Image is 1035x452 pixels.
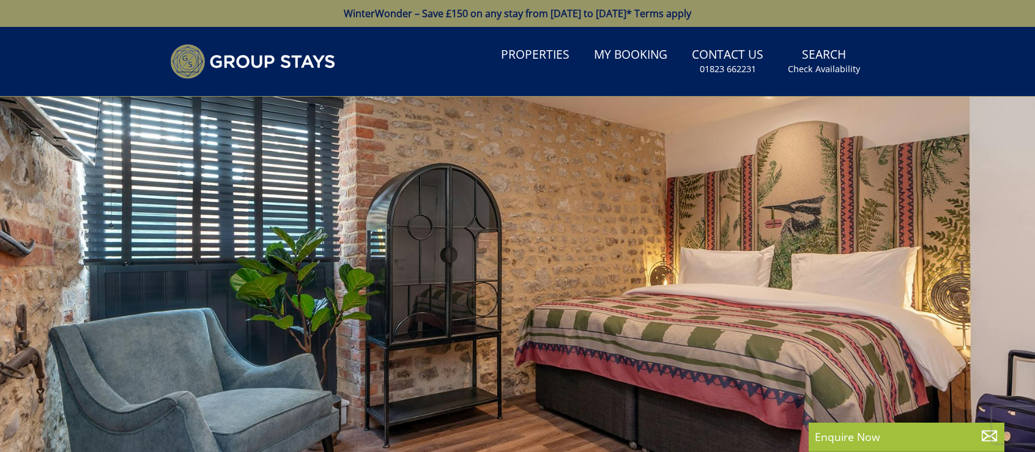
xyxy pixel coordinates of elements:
[496,42,574,69] a: Properties
[788,63,860,75] small: Check Availability
[815,429,998,445] p: Enquire Now
[170,44,335,79] img: Group Stays
[589,42,672,69] a: My Booking
[783,42,865,81] a: SearchCheck Availability
[687,42,768,81] a: Contact Us01823 662231
[700,63,756,75] small: 01823 662231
